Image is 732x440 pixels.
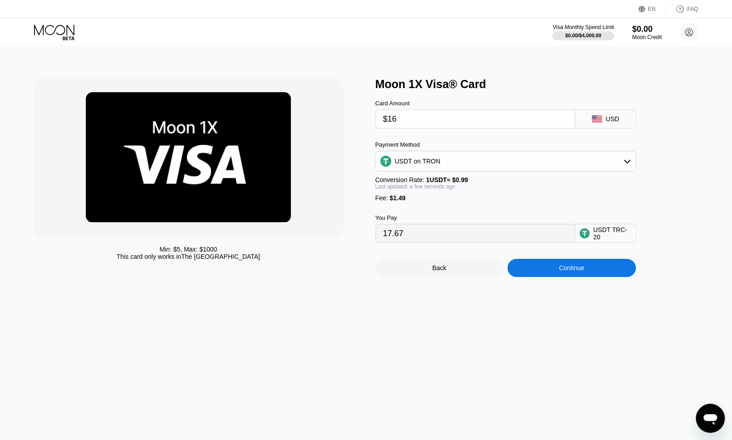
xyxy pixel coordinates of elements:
div: Card Amount [375,100,575,107]
iframe: Button to launch messaging window, conversation in progress [696,404,725,433]
div: FAQ [687,6,698,12]
div: Visa Monthly Spend Limit$0.00/$4,000.00 [552,24,614,40]
div: You Pay [375,214,575,221]
div: This card only works in The [GEOGRAPHIC_DATA] [117,253,260,260]
div: $0.00 [632,25,662,34]
div: FAQ [666,5,698,14]
div: USDT on TRON [376,152,635,170]
div: EN [639,5,666,14]
div: Back [375,259,504,277]
input: $0.00 [383,110,567,128]
div: $0.00 / $4,000.00 [565,33,601,38]
div: Continue [507,259,636,277]
div: USD [606,115,619,123]
span: 1 USDT ≈ $0.99 [426,176,468,183]
div: USDT TRC-20 [593,226,631,241]
div: Conversion Rate: [375,176,636,183]
div: Min: $ 5 , Max: $ 1000 [159,246,217,253]
div: USDT on TRON [395,158,441,165]
div: Visa Monthly Spend Limit [552,24,614,30]
span: $1.49 [389,194,405,202]
div: Moon 1X Visa® Card [375,78,708,91]
div: Back [432,264,446,272]
div: Payment Method [375,141,636,148]
div: Moon Credit [632,34,662,40]
div: $0.00Moon Credit [632,25,662,40]
div: Continue [559,264,584,272]
div: Fee : [375,194,636,202]
div: EN [648,6,656,12]
div: Last updated: a few seconds ago [375,183,636,190]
